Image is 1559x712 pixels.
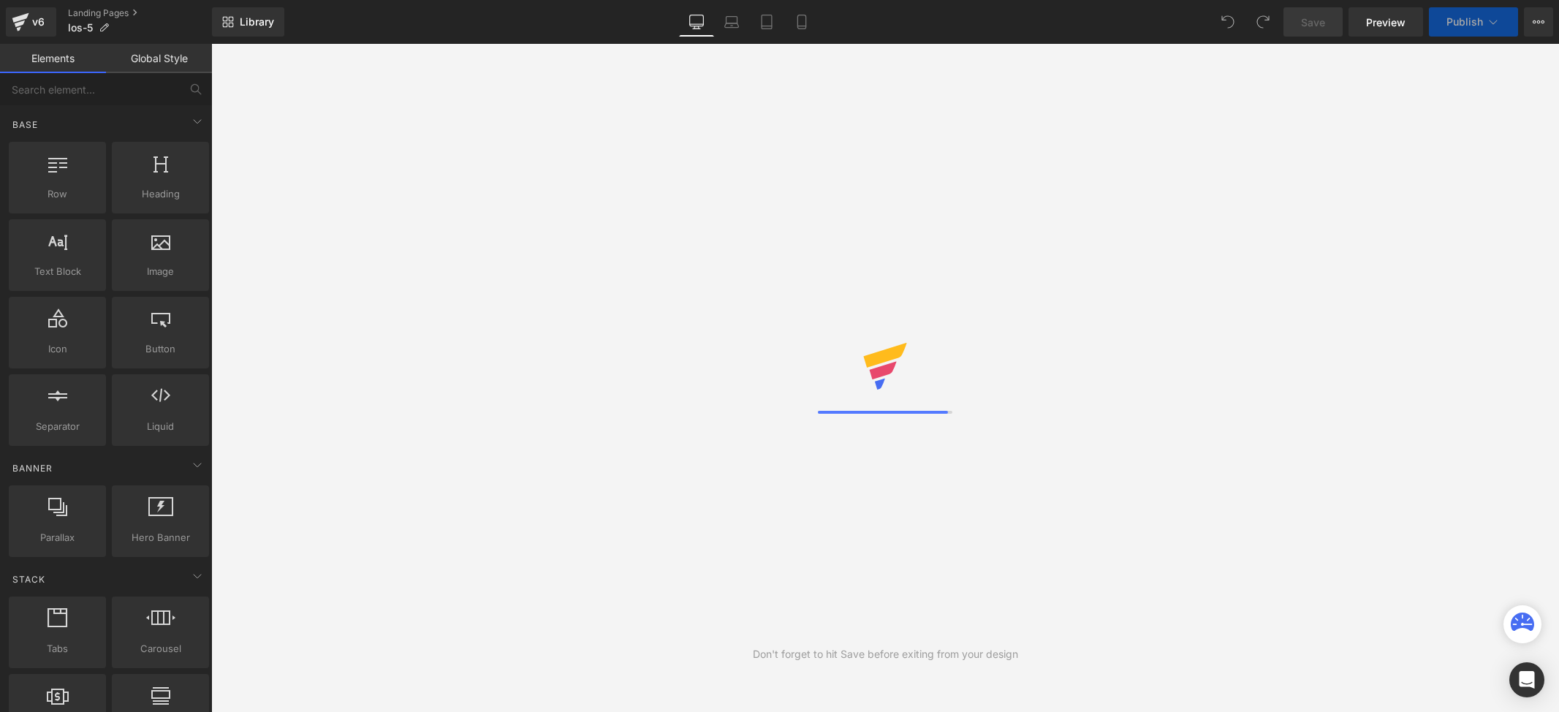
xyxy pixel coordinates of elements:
[240,15,274,29] span: Library
[11,572,47,586] span: Stack
[6,7,56,37] a: v6
[749,7,784,37] a: Tablet
[116,530,205,545] span: Hero Banner
[212,7,284,37] a: New Library
[1446,16,1483,28] span: Publish
[1248,7,1278,37] button: Redo
[116,264,205,279] span: Image
[784,7,819,37] a: Mobile
[1366,15,1406,30] span: Preview
[106,44,212,73] a: Global Style
[1524,7,1553,37] button: More
[679,7,714,37] a: Desktop
[11,461,54,475] span: Banner
[116,341,205,357] span: Button
[714,7,749,37] a: Laptop
[68,22,93,34] span: los-5
[116,419,205,434] span: Liquid
[13,264,102,279] span: Text Block
[1509,662,1544,697] div: Open Intercom Messenger
[13,341,102,357] span: Icon
[29,12,48,31] div: v6
[13,186,102,202] span: Row
[13,419,102,434] span: Separator
[1349,7,1423,37] a: Preview
[753,646,1018,662] div: Don't forget to hit Save before exiting from your design
[11,118,39,132] span: Base
[13,530,102,545] span: Parallax
[1213,7,1243,37] button: Undo
[1301,15,1325,30] span: Save
[13,641,102,656] span: Tabs
[116,186,205,202] span: Heading
[1429,7,1518,37] button: Publish
[116,641,205,656] span: Carousel
[68,7,212,19] a: Landing Pages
